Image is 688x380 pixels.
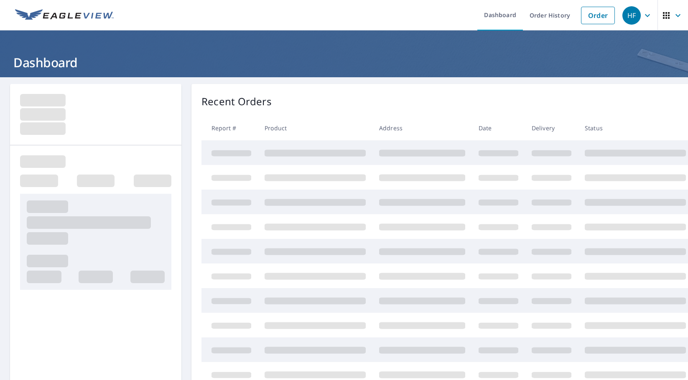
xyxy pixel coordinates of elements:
[525,116,578,140] th: Delivery
[581,7,615,24] a: Order
[472,116,525,140] th: Date
[10,54,678,71] h1: Dashboard
[15,9,114,22] img: EV Logo
[201,94,272,109] p: Recent Orders
[258,116,372,140] th: Product
[201,116,258,140] th: Report #
[372,116,472,140] th: Address
[622,6,641,25] div: HF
